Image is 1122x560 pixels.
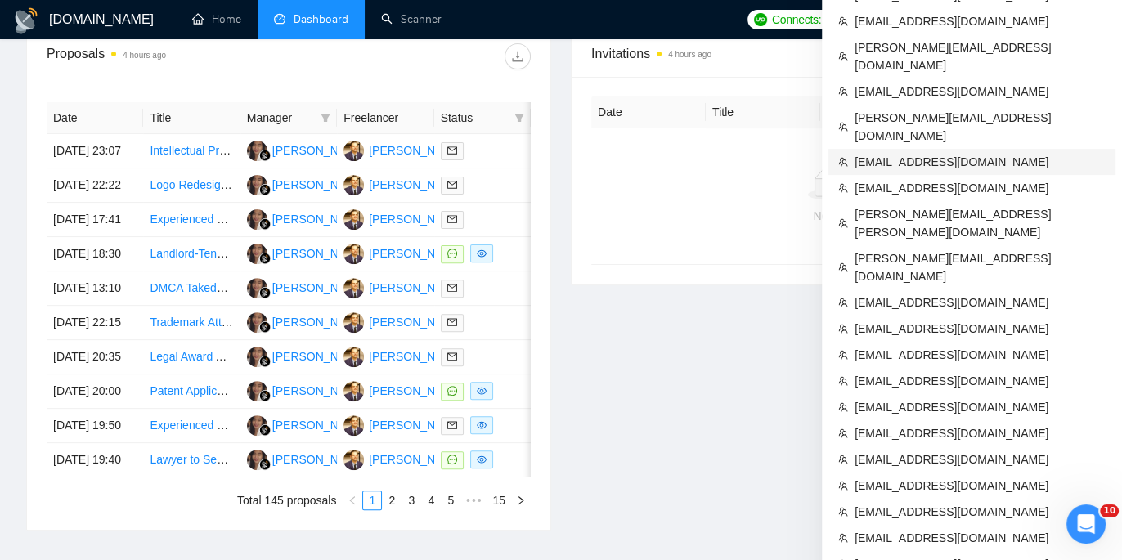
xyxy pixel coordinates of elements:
span: [PERSON_NAME][EMAIL_ADDRESS][PERSON_NAME][DOMAIN_NAME] [855,205,1106,241]
img: PD [343,381,364,401]
img: DS [247,244,267,264]
span: team [838,262,848,272]
img: DS [247,141,267,161]
img: gigradar-bm.png [259,287,271,298]
div: [PERSON_NAME] [272,382,366,400]
span: team [838,507,848,517]
img: PD [343,209,364,230]
th: Date [47,102,143,134]
img: DS [247,209,267,230]
a: Patent Application Filing Assistance with USPTO [150,384,396,397]
div: [PERSON_NAME] [369,416,463,434]
span: [EMAIL_ADDRESS][DOMAIN_NAME] [855,477,1106,495]
span: team [838,157,848,167]
span: [EMAIL_ADDRESS][DOMAIN_NAME] [855,529,1106,547]
div: [PERSON_NAME] [272,279,366,297]
td: [DATE] 20:00 [47,374,143,409]
span: team [838,183,848,193]
li: 15 [487,491,511,510]
td: [DATE] 18:30 [47,237,143,271]
span: Connects: [772,11,821,29]
img: DS [247,381,267,401]
a: DS[PERSON_NAME] [247,315,366,328]
img: gigradar-bm.png [259,424,271,436]
span: filter [317,105,334,130]
th: Freelancer [337,102,433,134]
span: download [505,50,530,63]
li: Next Page [511,491,531,510]
td: [DATE] 13:10 [47,271,143,306]
a: 1 [363,491,381,509]
img: PD [343,312,364,333]
span: mail [447,180,457,190]
span: mail [447,283,457,293]
th: Manager [240,102,337,134]
a: PD[PERSON_NAME] [343,212,463,225]
a: PD[PERSON_NAME] [343,280,463,293]
li: 2 [382,491,402,510]
td: [DATE] 20:35 [47,340,143,374]
li: 4 [421,491,441,510]
div: [PERSON_NAME] [272,416,366,434]
td: Lawyer to Send formal Letter to A business [143,443,240,477]
span: team [838,481,848,491]
span: mail [447,420,457,430]
span: message [447,249,457,258]
div: [PERSON_NAME] [272,347,366,365]
span: [EMAIL_ADDRESS][DOMAIN_NAME] [855,320,1106,338]
img: DS [247,278,267,298]
li: 3 [402,491,421,510]
span: filter [321,113,330,123]
img: gigradar-bm.png [259,356,271,367]
div: [PERSON_NAME] [369,141,463,159]
div: [PERSON_NAME] [369,347,463,365]
span: team [838,533,848,543]
span: eye [477,455,487,464]
td: Intellectual Property & Trademark Consultant (Apparel Designs) [143,134,240,168]
img: gigradar-bm.png [259,184,271,195]
span: mail [447,146,457,155]
a: PD[PERSON_NAME] [343,418,463,431]
time: 4 hours ago [123,51,166,60]
li: Total 145 proposals [237,491,336,510]
td: DMCA Takedown Expert Needed [143,271,240,306]
a: PD[PERSON_NAME] [343,383,463,396]
span: mail [447,352,457,361]
span: [EMAIL_ADDRESS][DOMAIN_NAME] [855,12,1106,30]
span: team [838,122,848,132]
td: Patent Application Filing Assistance with USPTO [143,374,240,409]
span: right [516,495,526,505]
span: mail [447,214,457,224]
a: DS[PERSON_NAME] [247,143,366,156]
div: [PERSON_NAME] [369,210,463,228]
a: PD[PERSON_NAME] [343,246,463,259]
span: [PERSON_NAME][EMAIL_ADDRESS][DOMAIN_NAME] [855,249,1106,285]
img: DS [247,312,267,333]
td: Experienced Business Attorney for Contract Negotiation [143,409,240,443]
span: eye [477,420,487,430]
a: homeHome [192,12,241,26]
th: Date [591,96,706,128]
span: dashboard [274,13,285,25]
a: DS[PERSON_NAME] [247,280,366,293]
img: gigradar-bm.png [259,218,271,230]
img: gigradar-bm.png [259,253,271,264]
a: DS[PERSON_NAME] [247,452,366,465]
th: Title [143,102,240,134]
span: team [838,402,848,412]
span: team [838,376,848,386]
a: PD[PERSON_NAME] [343,143,463,156]
td: Experienced Contract Lawyer Needed for Legal Support [143,203,240,237]
span: eye [477,386,487,396]
th: Title [706,96,820,128]
span: [PERSON_NAME][EMAIL_ADDRESS][DOMAIN_NAME] [855,109,1106,145]
div: [PERSON_NAME] [272,141,366,159]
span: message [447,386,457,396]
span: Manager [247,109,314,127]
span: [EMAIL_ADDRESS][DOMAIN_NAME] [855,424,1106,442]
img: upwork-logo.png [754,13,767,26]
td: [DATE] 17:41 [47,203,143,237]
a: Trademark Attorney Needed for Business Term Filing [150,316,418,329]
span: left [348,495,357,505]
img: DS [247,347,267,367]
